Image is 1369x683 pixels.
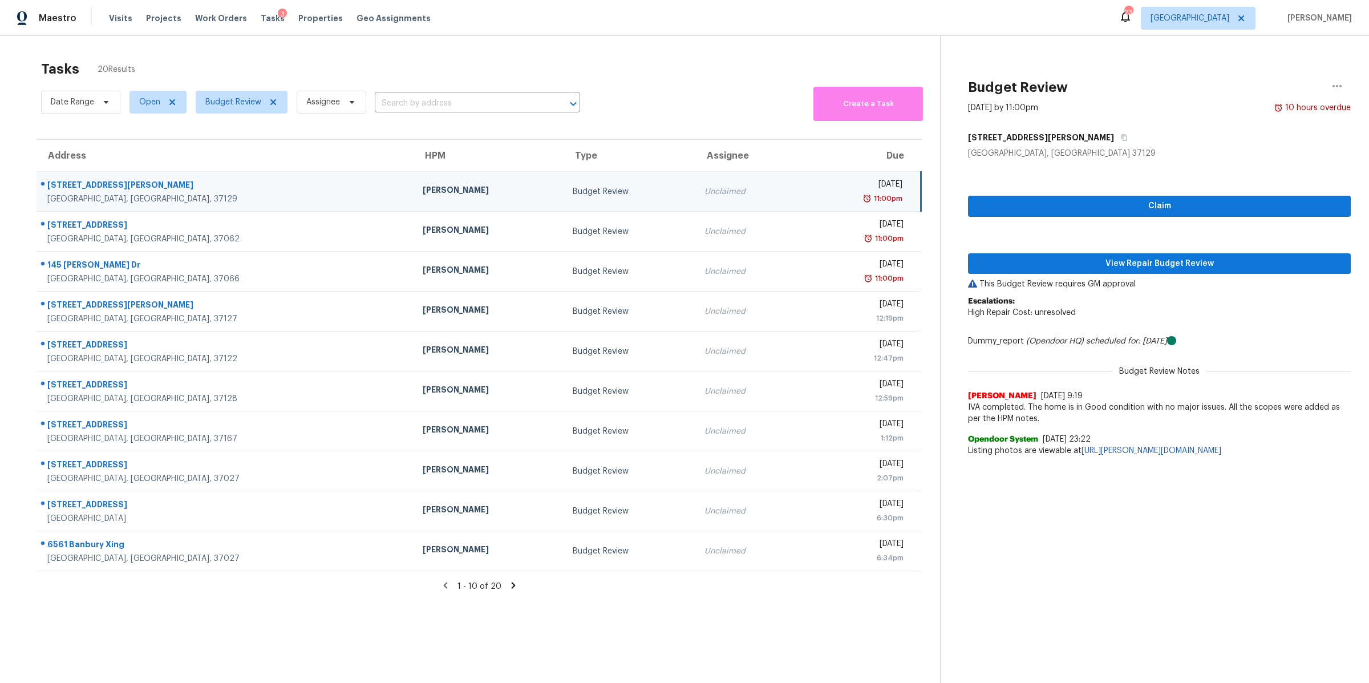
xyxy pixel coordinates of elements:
[423,224,554,239] div: [PERSON_NAME]
[423,464,554,478] div: [PERSON_NAME]
[139,96,160,108] span: Open
[375,95,548,112] input: Search by address
[1043,435,1091,443] span: [DATE] 23:22
[423,504,554,518] div: [PERSON_NAME]
[47,233,404,245] div: [GEOGRAPHIC_DATA], [GEOGRAPHIC_DATA], 37062
[1041,392,1083,400] span: [DATE] 9:19
[695,140,801,172] th: Assignee
[872,193,902,204] div: 11:00pm
[47,473,404,484] div: [GEOGRAPHIC_DATA], [GEOGRAPHIC_DATA], 37027
[457,583,501,591] span: 1 - 10 of 20
[47,393,404,405] div: [GEOGRAPHIC_DATA], [GEOGRAPHIC_DATA], 37128
[565,96,581,112] button: Open
[47,339,404,353] div: [STREET_ADDRESS]
[810,418,904,433] div: [DATE]
[968,402,1351,425] span: IVA completed. The home is in Good condition with no major issues. All the scopes were added as p...
[573,186,686,197] div: Budget Review
[810,538,904,552] div: [DATE]
[146,13,181,24] span: Projects
[1026,337,1084,345] i: (Opendoor HQ)
[968,434,1038,445] span: Opendoor System
[573,306,686,317] div: Budget Review
[810,313,904,324] div: 12:19pm
[423,184,554,199] div: [PERSON_NAME]
[968,336,1351,347] div: Dummy_report
[704,466,792,477] div: Unclaimed
[1283,102,1351,114] div: 10 hours overdue
[801,140,921,172] th: Due
[968,390,1036,402] span: [PERSON_NAME]
[977,199,1342,213] span: Claim
[813,87,923,121] button: Create a Task
[1283,13,1352,24] span: [PERSON_NAME]
[195,13,247,24] span: Work Orders
[1124,7,1132,18] div: 23
[47,539,404,553] div: 6561 Banbury Xing
[968,102,1038,114] div: [DATE] by 11:00pm
[47,419,404,433] div: [STREET_ADDRESS]
[704,306,792,317] div: Unclaimed
[423,344,554,358] div: [PERSON_NAME]
[704,545,792,557] div: Unclaimed
[47,273,404,285] div: [GEOGRAPHIC_DATA], [GEOGRAPHIC_DATA], 37066
[423,264,554,278] div: [PERSON_NAME]
[573,266,686,277] div: Budget Review
[423,544,554,558] div: [PERSON_NAME]
[414,140,564,172] th: HPM
[810,378,904,393] div: [DATE]
[47,379,404,393] div: [STREET_ADDRESS]
[47,353,404,365] div: [GEOGRAPHIC_DATA], [GEOGRAPHIC_DATA], 37122
[704,266,792,277] div: Unclaimed
[306,96,340,108] span: Assignee
[205,96,261,108] span: Budget Review
[573,466,686,477] div: Budget Review
[968,196,1351,217] button: Claim
[423,304,554,318] div: [PERSON_NAME]
[1082,447,1221,455] a: [URL][PERSON_NAME][DOMAIN_NAME]
[810,512,904,524] div: 6:30pm
[977,257,1342,271] span: View Repair Budget Review
[968,278,1351,290] p: This Budget Review requires GM approval
[810,552,904,564] div: 6:34pm
[109,13,132,24] span: Visits
[423,424,554,438] div: [PERSON_NAME]
[51,96,94,108] span: Date Range
[47,219,404,233] div: [STREET_ADDRESS]
[47,193,404,205] div: [GEOGRAPHIC_DATA], [GEOGRAPHIC_DATA], 37129
[1086,337,1167,345] i: scheduled for: [DATE]
[1112,366,1206,377] span: Budget Review Notes
[968,445,1351,456] span: Listing photos are viewable at
[47,179,404,193] div: [STREET_ADDRESS][PERSON_NAME]
[573,545,686,557] div: Budget Review
[968,148,1351,159] div: [GEOGRAPHIC_DATA], [GEOGRAPHIC_DATA] 37129
[1274,102,1283,114] img: Overdue Alarm Icon
[37,140,414,172] th: Address
[810,433,904,444] div: 1:12pm
[41,63,79,75] h2: Tasks
[873,273,904,284] div: 11:00pm
[47,259,404,273] div: 145 [PERSON_NAME] Dr
[968,253,1351,274] button: View Repair Budget Review
[862,193,872,204] img: Overdue Alarm Icon
[47,433,404,444] div: [GEOGRAPHIC_DATA], [GEOGRAPHIC_DATA], 37167
[1114,127,1129,148] button: Copy Address
[573,226,686,237] div: Budget Review
[47,499,404,513] div: [STREET_ADDRESS]
[39,13,76,24] span: Maestro
[298,13,343,24] span: Properties
[573,506,686,517] div: Budget Review
[810,179,902,193] div: [DATE]
[810,393,904,404] div: 12:59pm
[968,297,1015,305] b: Escalations:
[810,298,904,313] div: [DATE]
[423,384,554,398] div: [PERSON_NAME]
[810,219,904,233] div: [DATE]
[47,459,404,473] div: [STREET_ADDRESS]
[47,299,404,313] div: [STREET_ADDRESS][PERSON_NAME]
[704,506,792,517] div: Unclaimed
[810,258,904,273] div: [DATE]
[47,313,404,325] div: [GEOGRAPHIC_DATA], [GEOGRAPHIC_DATA], 37127
[810,458,904,472] div: [DATE]
[819,98,917,111] span: Create a Task
[98,64,135,75] span: 20 Results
